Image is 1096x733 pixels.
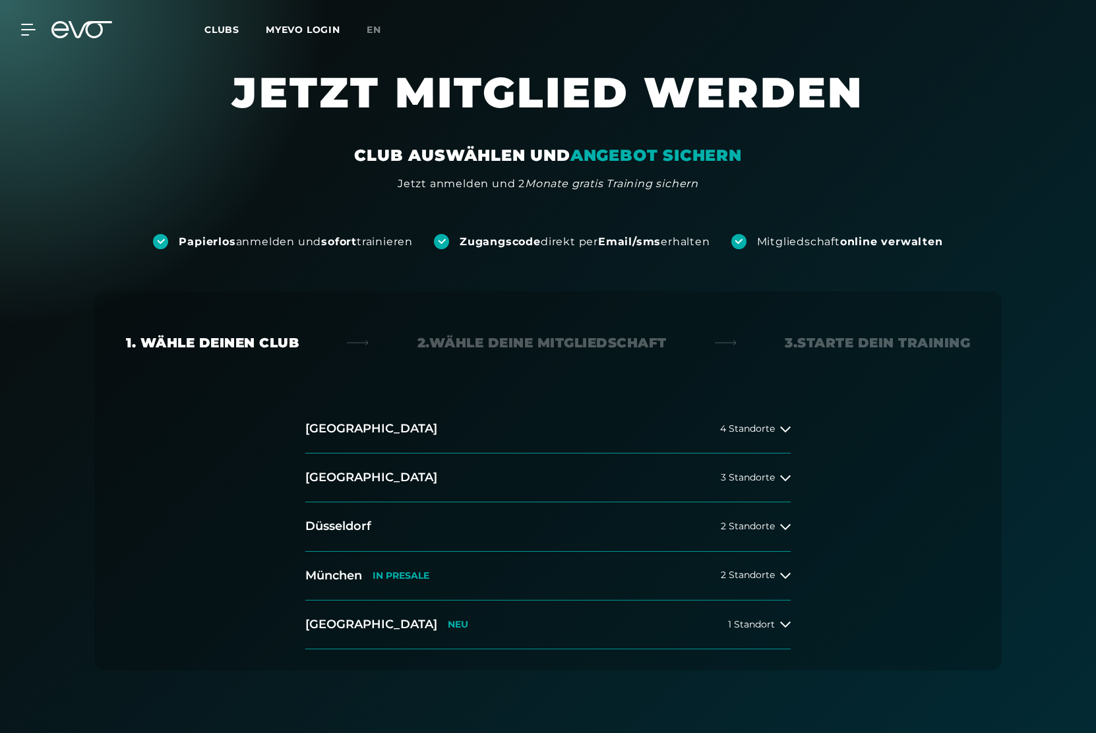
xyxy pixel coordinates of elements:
[840,235,943,248] strong: online verwalten
[721,521,775,531] span: 2 Standorte
[354,145,741,166] div: CLUB AUSWÄHLEN UND
[721,473,775,483] span: 3 Standorte
[305,454,791,502] button: [GEOGRAPHIC_DATA]3 Standorte
[785,334,970,352] div: 3. Starte dein Training
[367,22,397,38] a: en
[460,235,710,249] div: direkt per erhalten
[126,334,299,352] div: 1. Wähle deinen Club
[728,620,775,630] span: 1 Standort
[570,146,742,165] em: ANGEBOT SICHERN
[367,24,381,36] span: en
[598,235,661,248] strong: Email/sms
[179,235,413,249] div: anmelden und trainieren
[398,176,698,192] div: Jetzt anmelden und 2
[321,235,357,248] strong: sofort
[305,568,362,584] h2: München
[525,177,698,190] em: Monate gratis Training sichern
[448,619,468,630] p: NEU
[720,424,775,434] span: 4 Standorte
[305,616,437,633] h2: [GEOGRAPHIC_DATA]
[305,552,791,601] button: MünchenIN PRESALE2 Standorte
[204,24,239,36] span: Clubs
[266,24,340,36] a: MYEVO LOGIN
[721,570,775,580] span: 2 Standorte
[417,334,667,352] div: 2. Wähle deine Mitgliedschaft
[179,235,235,248] strong: Papierlos
[305,502,791,551] button: Düsseldorf2 Standorte
[305,518,371,535] h2: Düsseldorf
[152,66,944,145] h1: JETZT MITGLIED WERDEN
[373,570,429,581] p: IN PRESALE
[204,23,266,36] a: Clubs
[305,405,791,454] button: [GEOGRAPHIC_DATA]4 Standorte
[305,469,437,486] h2: [GEOGRAPHIC_DATA]
[757,235,943,249] div: Mitgliedschaft
[305,421,437,437] h2: [GEOGRAPHIC_DATA]
[305,601,791,649] button: [GEOGRAPHIC_DATA]NEU1 Standort
[460,235,541,248] strong: Zugangscode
